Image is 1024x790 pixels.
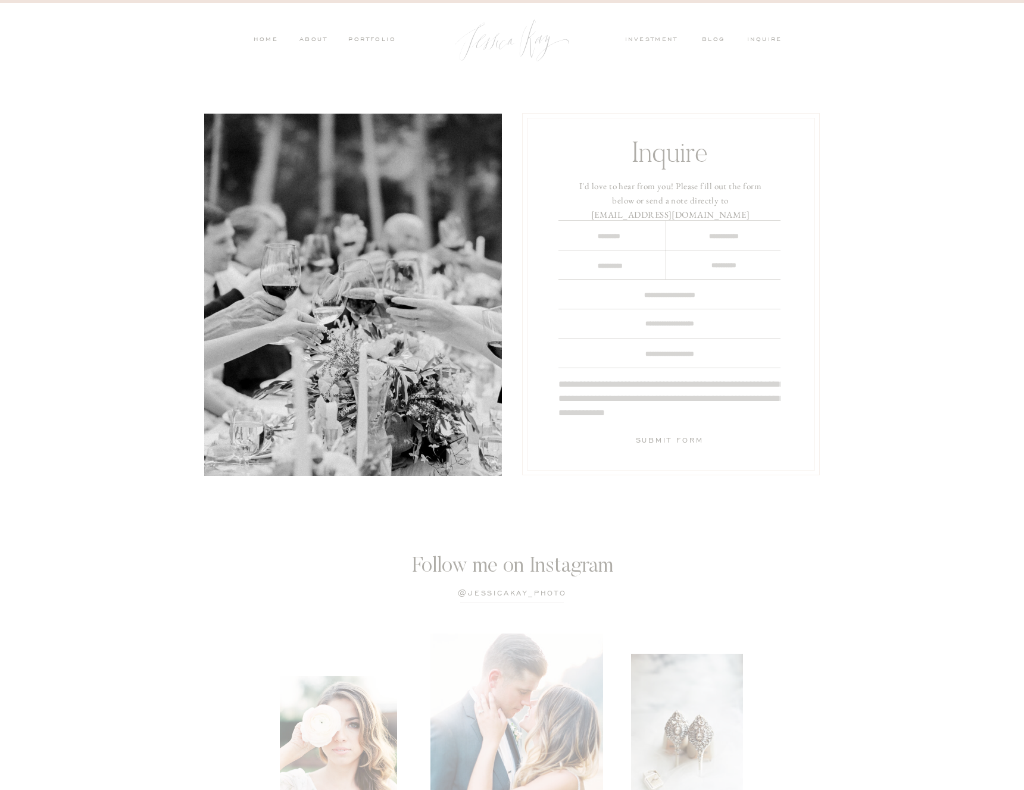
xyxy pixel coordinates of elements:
a: Follow me on Instagram [346,554,678,584]
a: HOME [253,35,278,46]
a: @jessicaKay_photo [415,588,610,600]
a: investment [625,35,683,46]
h3: I'd love to hear from you! Please fill out the form below or send a note directly to [EMAIL_ADDRE... [571,179,770,214]
a: blog [702,35,733,46]
a: Submit Form [613,435,726,454]
h1: Inquire [572,135,767,166]
a: ABOUT [296,35,327,46]
a: PORTFOLIO [346,35,396,46]
a: inquire [747,35,788,46]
